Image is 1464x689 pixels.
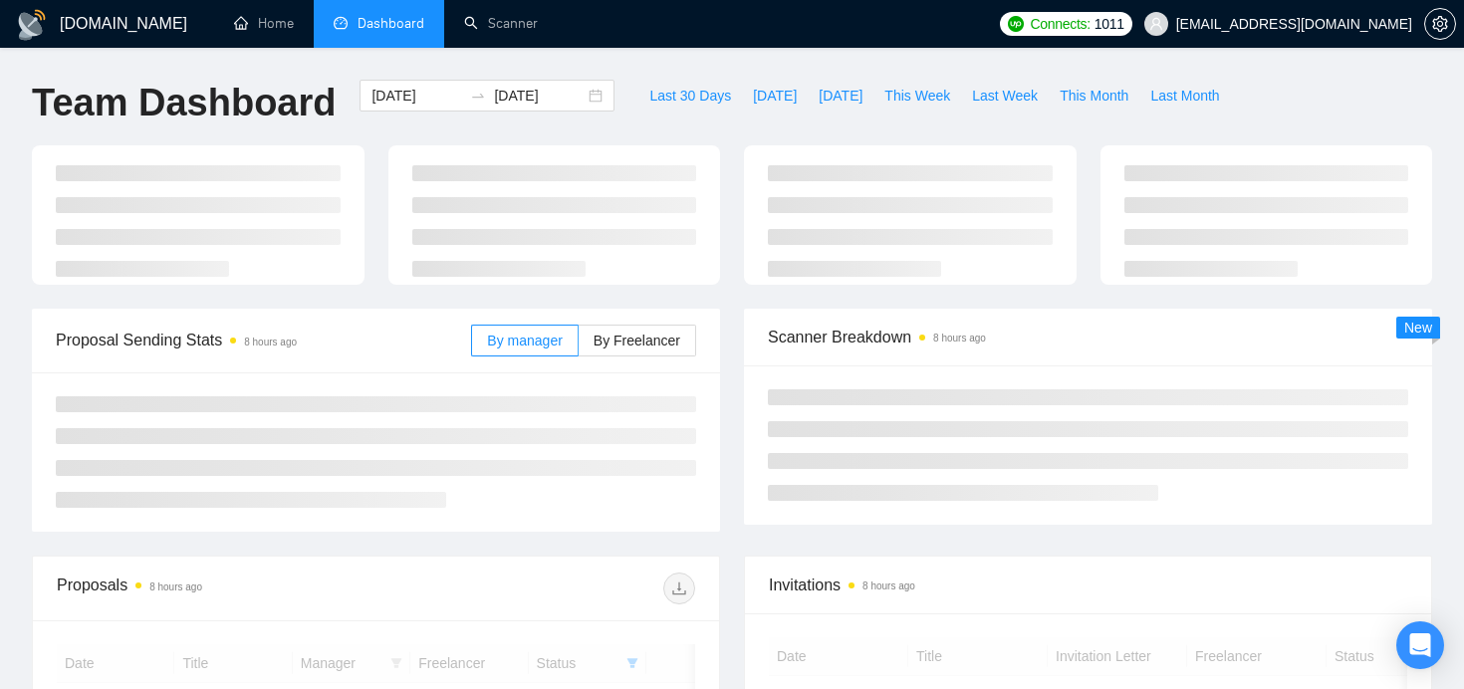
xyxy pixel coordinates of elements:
button: Last 30 Days [638,80,742,112]
input: Start date [371,85,462,107]
span: Proposal Sending Stats [56,328,471,352]
span: user [1149,17,1163,31]
span: Last Week [972,85,1038,107]
span: Invitations [769,573,1407,597]
button: Last Week [961,80,1049,112]
span: By manager [487,333,562,348]
button: Last Month [1139,80,1230,112]
button: [DATE] [808,80,873,112]
span: swap-right [470,88,486,104]
img: upwork-logo.png [1008,16,1024,32]
span: setting [1425,16,1455,32]
time: 8 hours ago [933,333,986,344]
span: This Week [884,85,950,107]
button: [DATE] [742,80,808,112]
button: This Month [1049,80,1139,112]
div: Open Intercom Messenger [1396,621,1444,669]
span: New [1404,320,1432,336]
span: dashboard [334,16,348,30]
span: 1011 [1095,13,1124,35]
a: searchScanner [464,15,538,32]
span: Last Month [1150,85,1219,107]
span: Scanner Breakdown [768,325,1408,349]
h1: Team Dashboard [32,80,336,126]
img: logo [16,9,48,41]
a: homeHome [234,15,294,32]
time: 8 hours ago [244,337,297,347]
button: This Week [873,80,961,112]
span: Connects: [1030,13,1090,35]
span: Dashboard [358,15,424,32]
div: Proposals [57,573,376,604]
span: to [470,88,486,104]
span: [DATE] [753,85,797,107]
span: [DATE] [819,85,862,107]
input: End date [494,85,585,107]
time: 8 hours ago [862,580,915,591]
span: This Month [1060,85,1128,107]
span: By Freelancer [594,333,680,348]
button: setting [1424,8,1456,40]
a: setting [1424,16,1456,32]
span: Last 30 Days [649,85,731,107]
time: 8 hours ago [149,581,202,592]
